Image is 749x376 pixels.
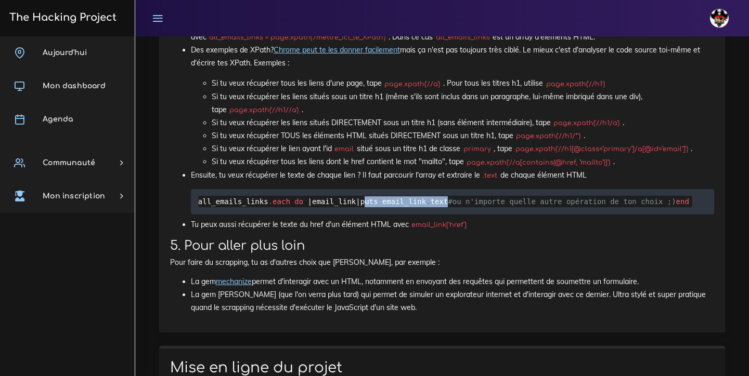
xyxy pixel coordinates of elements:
code: page.xpath('//h1/*') [513,131,584,141]
span: | [308,197,312,206]
code: page.xpath('//h1[@class="primary"]/a[@id="email"]') [512,144,691,154]
span: . [268,197,273,206]
span: Communauté [43,159,95,167]
span: Mon dashboard [43,82,106,90]
span: | [356,197,360,206]
li: La gem [PERSON_NAME] (que l'on verra plus tard) qui permet de simuler un explorateur internet et ... [191,288,714,314]
span: Mon inscription [43,192,105,200]
span: #ou n'importe quelle autre opération de ton choix ;) [448,197,676,206]
code: email [332,144,357,154]
li: Si tu veux récupérer tous les liens d'une page, tape . Pour tous les titres h1, utilise [212,77,714,90]
img: avatar [710,9,729,28]
span: . [426,197,430,206]
li: Si tu veux récupérer TOUS les éléments HTML situés DIRECTEMENT sous un titre h1, tape . [212,129,714,142]
p: Pour faire du scrapping, tu as d'autres choix que [PERSON_NAME], par exemple : [170,257,714,267]
code: page.xpath('//h1//a') [227,105,302,115]
code: all_emails_links = page.xpath('/mettre_ici_le_XPath') [206,32,389,43]
p: Tu peux aussi récupérer le texte du href d'un élément HTML avec [191,218,714,231]
span: Agenda [43,115,73,123]
li: Si tu veux récupérer le lien ayant l'id situé sous un titre h1 de classe , tape . [212,142,714,155]
code: page.xpath('//a') [382,79,443,89]
li: Si tu veux récupérer les liens situés DIRECTEMENT sous un titre h1 (sans élément intermédiaire), ... [212,116,714,129]
code: page.xpath('//a[contains(@href, "mailto")]') [464,157,613,168]
a: Chrome peut te les donner facilement [274,45,400,55]
a: mechanize [216,277,252,286]
span: end [676,197,689,206]
p: Ensuite, tu veux récupérer le texte de chaque lien ? Il faut parcourir l'array et extraire le de ... [191,169,714,182]
span: do [294,197,303,206]
code: page.xpath('//h1') [543,79,608,89]
code: primary [460,144,494,154]
code: email_link['href'] [409,220,470,230]
li: La gem permet d'interagir avec un HTML, notamment en envoyant des requêtes qui permettent de soum... [191,275,714,288]
span: each [273,197,290,206]
code: .text [480,170,500,181]
code: page.xpath('//h1/a') [551,118,623,128]
h2: 5. Pour aller plus loin [170,238,714,253]
code: all_emails_links email_link puts email_link text [198,196,692,207]
code: all_emails_links [433,32,493,43]
li: Si tu veux récupérer les liens situés sous un titre h1 (même s'ils sont inclus dans un paragraphe... [212,90,714,116]
span: Aujourd'hui [43,49,87,57]
h3: The Hacking Project [6,12,117,23]
li: Si tu veux récupérer tous les liens dont le href contient le mot "mailto", tape . [212,155,714,168]
p: Des exemples de XPath? mais ça n'est pas toujours très ciblé. Le mieux c'est d'analyser le code s... [191,44,714,70]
